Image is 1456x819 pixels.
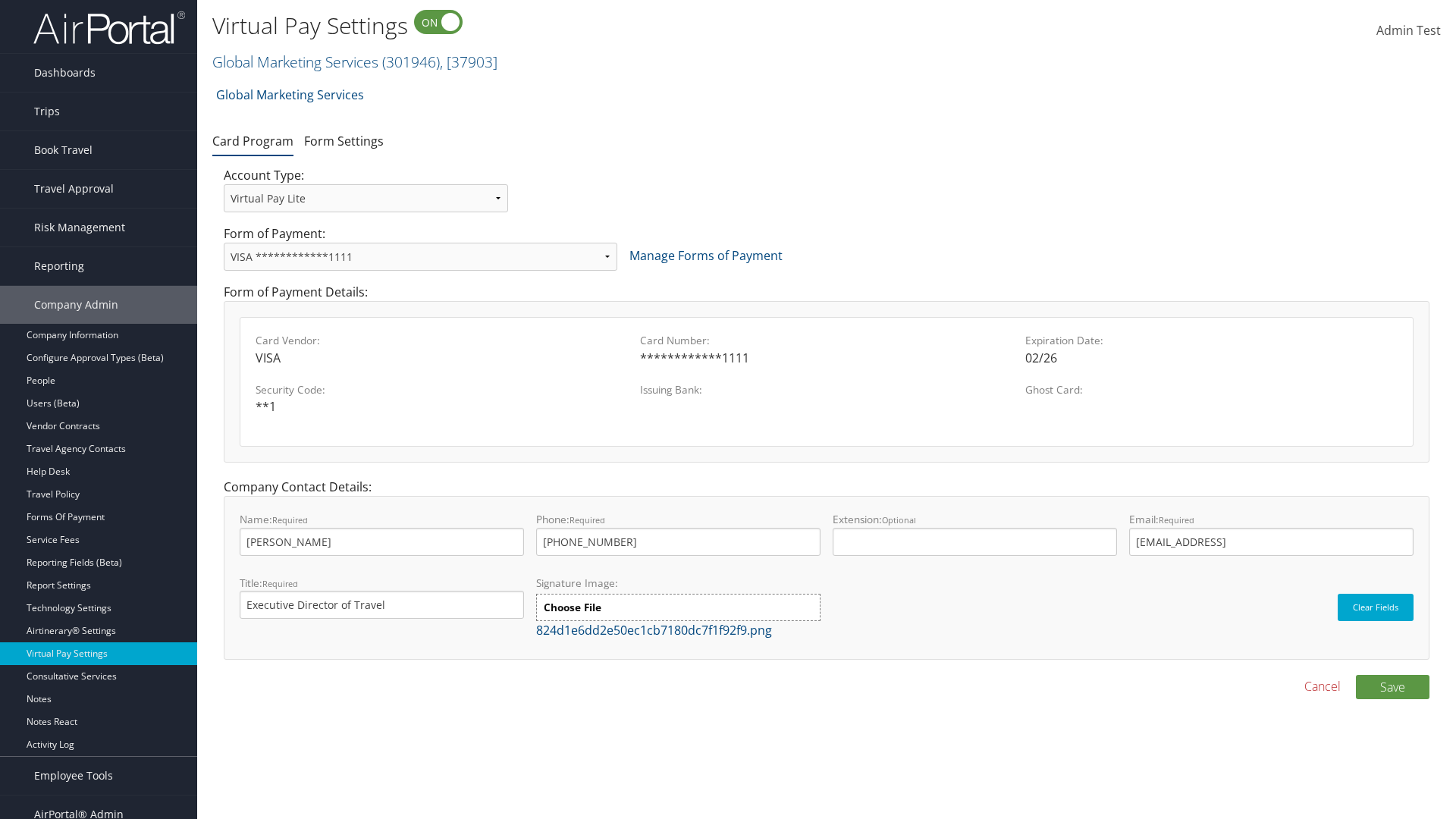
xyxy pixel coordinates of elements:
[536,576,821,594] label: Signature Image:
[34,170,114,208] span: Travel Approval
[382,52,440,72] span: ( 301946 )
[212,10,1031,42] h1: Virtual Pay Settings
[240,512,524,555] label: Name:
[536,528,821,556] input: Phone:Required
[240,576,524,619] label: Title:
[34,757,113,795] span: Employee Tools
[629,247,783,264] a: Manage Forms of Payment
[212,283,1441,478] div: Form of Payment Details:
[1304,677,1341,695] a: Cancel
[216,80,364,110] a: Global Marketing Services
[272,514,308,526] small: Required
[1356,675,1429,699] button: Save
[212,52,497,72] a: Global Marketing Services
[640,333,1012,348] label: Card Number:
[1338,594,1414,621] button: Clear Fields
[212,478,1441,674] div: Company Contact Details:
[212,133,293,149] a: Card Program
[1376,22,1441,39] span: Admin Test
[212,224,1441,283] div: Form of Payment:
[1025,333,1398,348] label: Expiration Date:
[212,166,519,224] div: Account Type:
[536,512,821,555] label: Phone:
[833,528,1117,556] input: Extension:Optional
[256,382,628,397] label: Security Code:
[240,528,524,556] input: Name:Required
[256,349,628,367] div: VISA
[34,93,60,130] span: Trips
[1129,528,1414,556] input: Email:Required
[640,382,1012,397] label: Issuing Bank:
[536,594,821,621] label: Choose File
[1376,8,1441,55] a: Admin Test
[536,622,772,639] a: 824d1e6dd2e50ec1cb7180dc7f1f92f9.png
[33,10,185,45] img: airportal-logo.png
[440,52,497,72] span: , [ 37903 ]
[34,54,96,92] span: Dashboards
[34,209,125,246] span: Risk Management
[1129,512,1414,555] label: Email:
[1025,382,1398,397] label: Ghost Card:
[304,133,384,149] a: Form Settings
[882,514,916,526] small: Optional
[262,578,298,589] small: Required
[570,514,605,526] small: Required
[1025,349,1398,367] div: 02/26
[256,333,628,348] label: Card Vendor:
[34,131,93,169] span: Book Travel
[240,591,524,619] input: Title:Required
[833,512,1117,555] label: Extension:
[34,247,84,285] span: Reporting
[1159,514,1194,526] small: Required
[34,286,118,324] span: Company Admin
